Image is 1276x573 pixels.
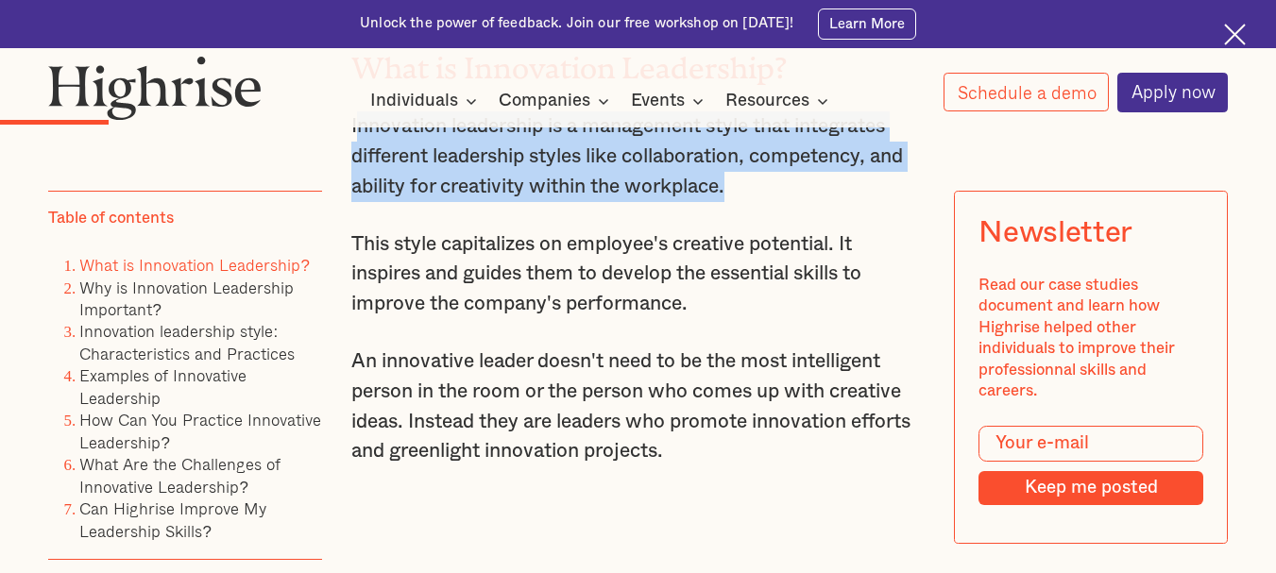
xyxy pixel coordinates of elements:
[1224,24,1246,45] img: Cross icon
[631,90,709,112] div: Events
[978,426,1203,462] input: Your e-mail
[370,90,483,112] div: Individuals
[360,14,793,33] div: Unlock the power of feedback. Join our free workshop on [DATE]!
[79,319,295,366] a: Innovation leadership style: Characteristics and Practices
[499,90,615,112] div: Companies
[725,90,809,112] div: Resources
[351,346,925,466] p: An innovative leader doesn't need to be the most intelligent person in the room or the person who...
[370,90,458,112] div: Individuals
[48,56,262,120] img: Highrise logo
[79,252,309,278] a: What is Innovation Leadership?
[79,363,247,411] a: Examples of Innovative Leadership
[978,426,1203,505] form: Modal Form
[79,275,294,322] a: Why is Innovation Leadership Important?
[351,229,925,319] p: This style capitalizes on employee's creative potential. It inspires and guides them to develop t...
[1117,73,1229,112] a: Apply now
[79,496,266,543] a: Can Highrise Improve My Leadership Skills?
[818,8,916,40] a: Learn More
[79,408,321,455] a: How Can You Practice Innovative Leadership?
[978,275,1203,402] div: Read our case studies document and learn how Highrise helped other individuals to improve their p...
[631,90,685,112] div: Events
[499,90,590,112] div: Companies
[79,451,281,498] a: What Are the Challenges of Innovative Leadership?
[978,216,1132,251] div: Newsletter
[978,472,1203,505] input: Keep me posted
[725,90,834,112] div: Resources
[944,73,1110,111] a: Schedule a demo
[48,209,174,229] div: Table of contents
[351,111,925,201] p: Innovation leadership is a management style that integrates different leadership styles like coll...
